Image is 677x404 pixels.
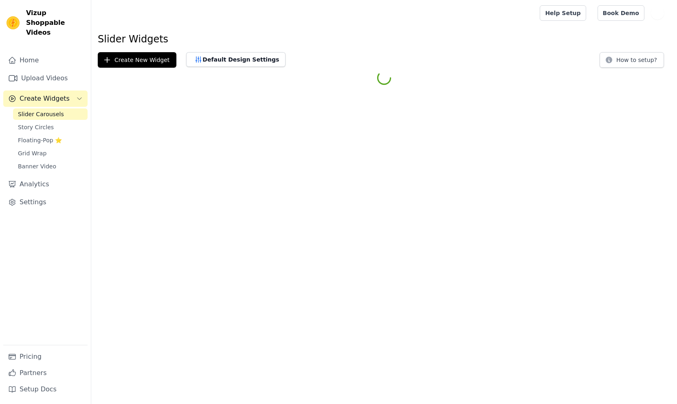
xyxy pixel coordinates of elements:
a: Slider Carousels [13,108,88,120]
span: Story Circles [18,123,54,131]
span: Vizup Shoppable Videos [26,8,84,38]
button: How to setup? [600,52,664,68]
h1: Slider Widgets [98,33,670,46]
a: Book Demo [598,5,644,21]
a: How to setup? [600,58,664,66]
a: Upload Videos [3,70,88,86]
a: Analytics [3,176,88,192]
a: Home [3,52,88,68]
a: Grid Wrap [13,148,88,159]
span: Banner Video [18,162,56,170]
a: Story Circles [13,121,88,133]
span: Grid Wrap [18,149,46,157]
a: Banner Video [13,161,88,172]
a: Partners [3,365,88,381]
span: Create Widgets [20,94,70,104]
a: Help Setup [540,5,586,21]
a: Setup Docs [3,381,88,397]
img: Vizup [7,16,20,29]
a: Floating-Pop ⭐ [13,135,88,146]
span: Slider Carousels [18,110,64,118]
button: Create Widgets [3,91,88,107]
a: Pricing [3,349,88,365]
button: Create New Widget [98,52,176,68]
button: Default Design Settings [186,52,286,67]
span: Floating-Pop ⭐ [18,136,62,144]
a: Settings [3,194,88,210]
